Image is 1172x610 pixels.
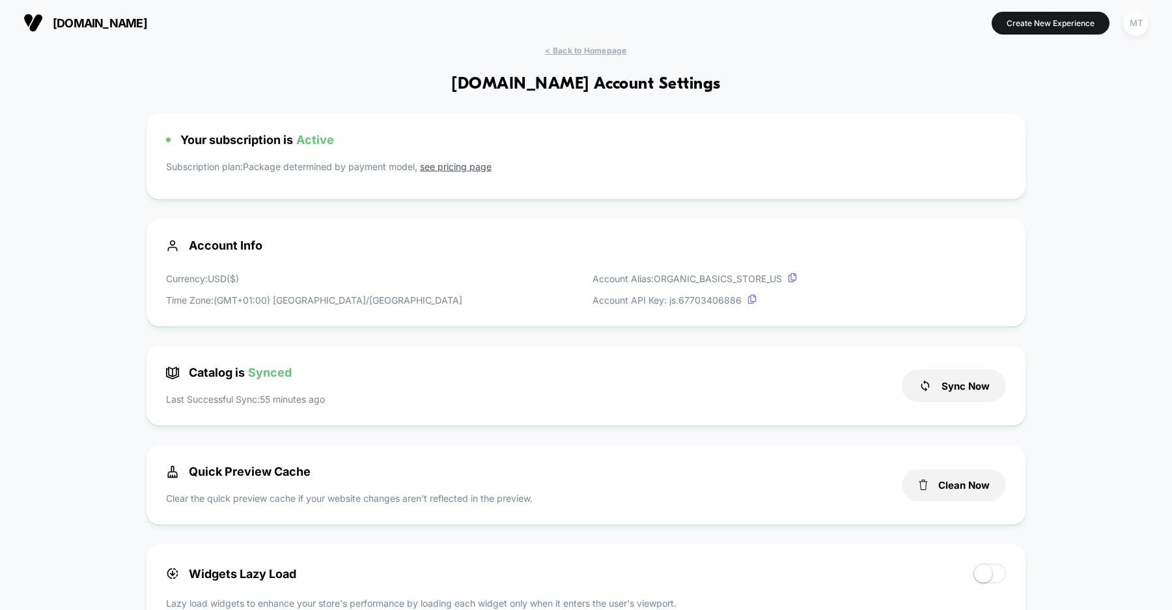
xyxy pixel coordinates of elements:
[166,366,292,379] span: Catalog is
[166,465,311,478] span: Quick Preview Cache
[166,293,462,307] p: Time Zone: (GMT+01:00) [GEOGRAPHIC_DATA]/[GEOGRAPHIC_DATA]
[992,12,1109,35] button: Create New Experience
[902,370,1006,402] button: Sync Now
[180,133,334,147] span: Your subscription is
[248,366,292,379] span: Synced
[166,392,325,406] p: Last Successful Sync: 55 minutes ago
[1123,10,1149,36] div: MT
[296,133,334,147] span: Active
[53,16,147,30] span: [DOMAIN_NAME]
[166,239,1006,252] span: Account Info
[166,160,1006,180] p: Subscription plan: Package determined by payment model,
[23,13,43,33] img: Visually logo
[166,491,533,505] p: Clear the quick preview cache if your website changes aren’t reflected in the preview.
[420,161,492,172] a: see pricing page
[902,469,1006,501] button: Clean Now
[166,596,1006,610] p: Lazy load widgets to enhance your store's performance by loading each widget only when it enters ...
[20,12,151,33] button: [DOMAIN_NAME]
[545,46,626,55] span: < Back to Homepage
[451,75,720,94] h1: [DOMAIN_NAME] Account Settings
[166,272,462,285] p: Currency: USD ( $ )
[593,293,797,307] p: Account API Key: js. 67703406886
[593,272,797,285] p: Account Alias: ORGANIC_BASICS_STORE_US
[1119,10,1152,36] button: MT
[166,567,296,581] span: Widgets Lazy Load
